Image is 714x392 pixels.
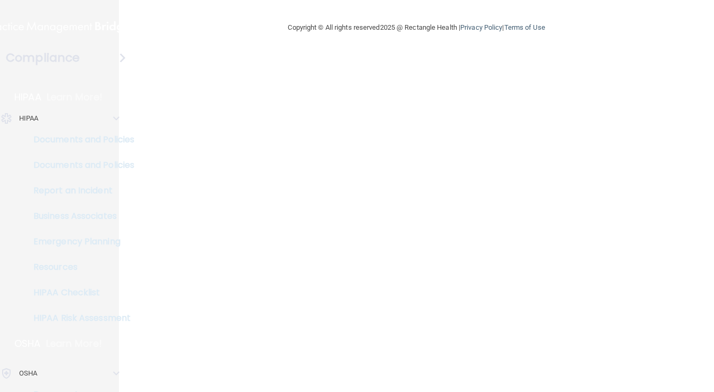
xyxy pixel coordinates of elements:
p: OSHA [19,367,37,380]
p: HIPAA [14,91,41,104]
p: Business Associates [7,211,152,221]
p: Resources [7,262,152,272]
p: Learn More! [47,91,103,104]
p: Documents and Policies [7,160,152,171]
p: Report an Incident [7,185,152,196]
div: Copyright © All rights reserved 2025 @ Rectangle Health | | [223,11,610,45]
p: HIPAA Risk Assessment [7,313,152,323]
p: HIPAA [19,112,39,125]
a: Terms of Use [504,23,545,31]
p: Learn More! [46,337,102,350]
p: Documents and Policies [7,134,152,145]
h4: Compliance [6,50,80,65]
a: Privacy Policy [460,23,502,31]
p: HIPAA Checklist [7,287,152,298]
p: Emergency Planning [7,236,152,247]
p: OSHA [14,337,41,350]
